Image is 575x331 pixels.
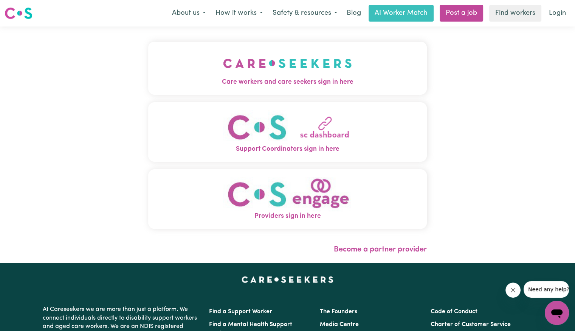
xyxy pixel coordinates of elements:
[211,5,268,21] button: How it works
[5,5,46,11] span: Need any help?
[242,276,333,283] a: Careseekers home page
[544,5,570,22] a: Login
[5,5,33,22] a: Careseekers logo
[148,144,427,154] span: Support Coordinators sign in here
[148,102,427,162] button: Support Coordinators sign in here
[505,283,521,298] iframe: Close message
[148,169,427,229] button: Providers sign in here
[320,322,359,328] a: Media Centre
[320,309,357,315] a: The Founders
[148,211,427,221] span: Providers sign in here
[489,5,541,22] a: Find workers
[268,5,342,21] button: Safety & resources
[342,5,366,22] a: Blog
[148,77,427,87] span: Care workers and care seekers sign in here
[148,42,427,95] button: Care workers and care seekers sign in here
[209,309,272,315] a: Find a Support Worker
[334,246,427,253] a: Become a partner provider
[545,301,569,325] iframe: Button to launch messaging window
[167,5,211,21] button: About us
[440,5,483,22] a: Post a job
[431,309,477,315] a: Code of Conduct
[431,322,511,328] a: Charter of Customer Service
[5,6,33,20] img: Careseekers logo
[524,281,569,298] iframe: Message from company
[369,5,434,22] a: AI Worker Match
